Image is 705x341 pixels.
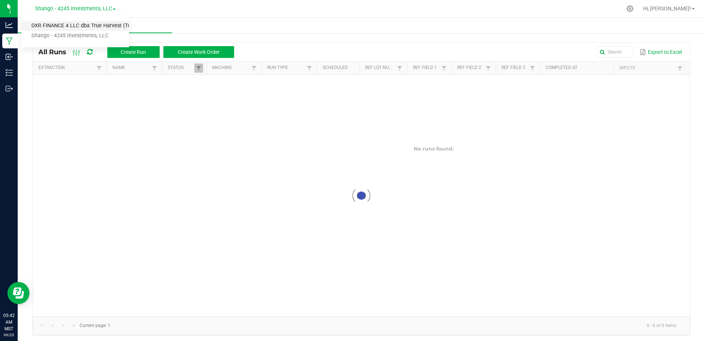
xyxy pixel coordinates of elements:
a: Ref Lot NumberSortable [365,65,395,71]
p: 09/23 [3,332,14,338]
inline-svg: Outbound [6,85,13,92]
a: Completed AtSortable [546,65,611,71]
button: Create Work Order [163,46,234,58]
button: Export to Excel [638,46,684,58]
span: Create Work Order [178,49,220,55]
input: Search [597,46,633,58]
a: Shango - 4245 Investments, LLC [21,31,129,41]
a: ScheduledSortable [323,65,356,71]
a: DXR FINANCE 4 LLC dba True Harvest (Total Health and Wellness) [21,21,129,31]
a: Filter [395,63,404,73]
inline-svg: Analytics [6,21,13,29]
a: ExtractionSortable [38,65,94,71]
kendo-pager: Current page: 1 [33,316,690,335]
a: Filter [484,63,493,73]
inline-svg: Inbound [6,53,13,61]
p: 05:42 AM MST [3,312,14,332]
span: Create Run [121,49,146,55]
a: Ref Field 3Sortable [501,65,528,71]
a: Filter [305,63,314,73]
a: Manufacturing [18,18,172,33]
span: Manufacturing [18,22,172,28]
span: Hi, [PERSON_NAME]! [643,6,691,11]
th: Inputs [614,62,687,75]
span: Shango - 4245 Investments, LLC [35,6,112,12]
iframe: Resource center [7,282,29,304]
a: NameSortable [112,65,150,71]
a: Filter [150,63,159,73]
a: Ref Field 1Sortable [413,65,439,71]
div: All Runs [38,46,240,58]
a: Ref Field 2Sortable [457,65,483,71]
inline-svg: Inventory [6,69,13,76]
a: MachineSortable [212,65,249,71]
a: Filter [194,63,203,73]
a: Run TypeSortable [267,65,305,71]
a: Filter [528,63,537,73]
a: Filter [250,63,258,73]
div: Manage settings [625,5,635,12]
a: Filter [676,64,684,73]
kendo-pager-info: 0 - 0 of 0 items [115,320,682,332]
button: Create Run [107,46,160,58]
inline-svg: Manufacturing [6,37,13,45]
a: Filter [440,63,448,73]
a: StatusSortable [168,65,194,71]
a: Filter [95,63,104,73]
